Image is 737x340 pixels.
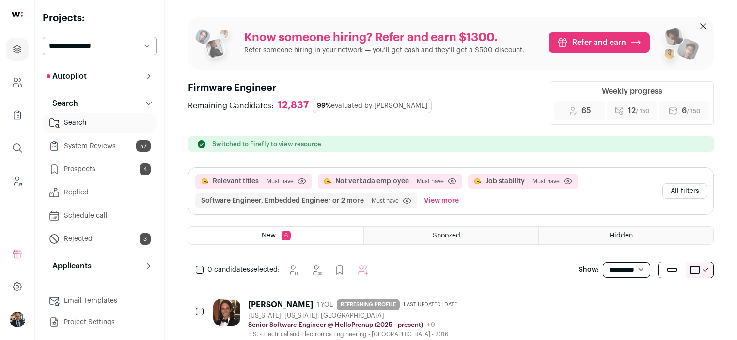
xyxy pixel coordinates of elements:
span: 12 [628,105,649,117]
span: New [262,232,276,239]
a: Schedule call [43,206,157,225]
button: Add to Autopilot [353,260,373,280]
span: / 150 [636,108,649,114]
button: Add to Prospects [330,260,349,280]
button: Relevant titles [213,177,259,186]
span: +9 [427,322,435,328]
p: Autopilot [47,71,87,82]
span: Must have [417,177,444,185]
button: Software Engineer, Embedded Engineer or 2 more [201,196,364,206]
div: [PERSON_NAME] [248,300,313,310]
span: 0 candidates [207,266,250,273]
a: Replied [43,183,157,202]
a: System Reviews57 [43,136,157,156]
button: Search [43,94,157,113]
img: 0fbb446f3592f2b73885587edd8754b039611a1a72a398676d26ccd8c696a320 [213,299,240,326]
img: referral_people_group_1-3817b86375c0e7f77b15e9e1740954ef64e1f78137dd7e9f4ff27367cb2cd09a.png [194,25,236,68]
span: Snoozed [433,232,460,239]
a: Leads (Backoffice) [6,169,29,192]
span: 6 [282,231,291,240]
div: [US_STATE], [US_STATE], [GEOGRAPHIC_DATA] [248,312,463,320]
a: Projects [6,38,29,61]
span: Hidden [610,232,633,239]
button: Open dropdown [10,312,25,327]
span: Must have [533,177,560,185]
p: Show: [579,265,599,275]
span: 3 [140,233,151,245]
span: REFRESHING PROFILE [337,299,400,310]
p: Switched to Firefly to view resource [212,140,321,148]
h1: Firmware Engineer [188,81,432,95]
a: Company and ATS Settings [6,71,29,94]
a: Prospects4 [43,160,157,179]
p: Search [47,98,78,109]
span: Last updated [DATE] [404,301,459,309]
span: selected: [207,265,280,275]
span: Must have [267,177,294,185]
a: Company Lists [6,103,29,127]
span: Remaining Candidates: [188,100,274,112]
a: Email Templates [43,291,157,310]
span: 99% [317,103,331,109]
button: Not verkada employee [335,177,409,186]
button: Job stability [486,177,525,186]
img: referral_people_group_2-7c1ec42c15280f3369c0665c33c00ed472fd7f6af9dd0ec46c364f9a93ccf9a4.png [658,23,700,70]
a: Project Settings [43,312,157,332]
span: 6 [682,105,700,117]
span: Must have [372,197,399,205]
a: Rejected3 [43,229,157,249]
button: All filters [662,183,707,199]
a: Search [43,113,157,133]
button: Autopilot [43,67,157,86]
p: Refer someone hiring in your network — you’ll get cash and they’ll get a $500 discount. [244,45,524,55]
span: / 150 [687,108,700,114]
span: 1 YOE [317,301,333,309]
span: 4 [140,163,151,175]
button: Hide [307,260,326,280]
a: Snoozed [364,227,538,244]
div: Weekly progress [602,86,662,97]
div: 12,837 [278,100,309,112]
p: Applicants [47,260,92,272]
button: Snooze [283,260,303,280]
button: View more [422,193,461,208]
p: Know someone hiring? Refer and earn $1300. [244,30,524,45]
h2: Projects: [43,12,157,25]
img: 18202275-medium_jpg [10,312,25,327]
span: 57 [136,140,151,152]
img: wellfound-shorthand-0d5821cbd27db2630d0214b213865d53afaa358527fdda9d0ea32b1df1b89c2c.svg [12,12,23,17]
a: Hidden [539,227,713,244]
div: B.S. - Electrical and Electronics Engineering - [GEOGRAPHIC_DATA] - 2016 [248,330,463,338]
a: Refer and earn [549,32,650,53]
span: 65 [581,105,591,117]
div: evaluated by [PERSON_NAME] [313,99,432,113]
button: Applicants [43,256,157,276]
p: Senior Software Engineer @ HelloPrenup (2025 - present) [248,321,423,329]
